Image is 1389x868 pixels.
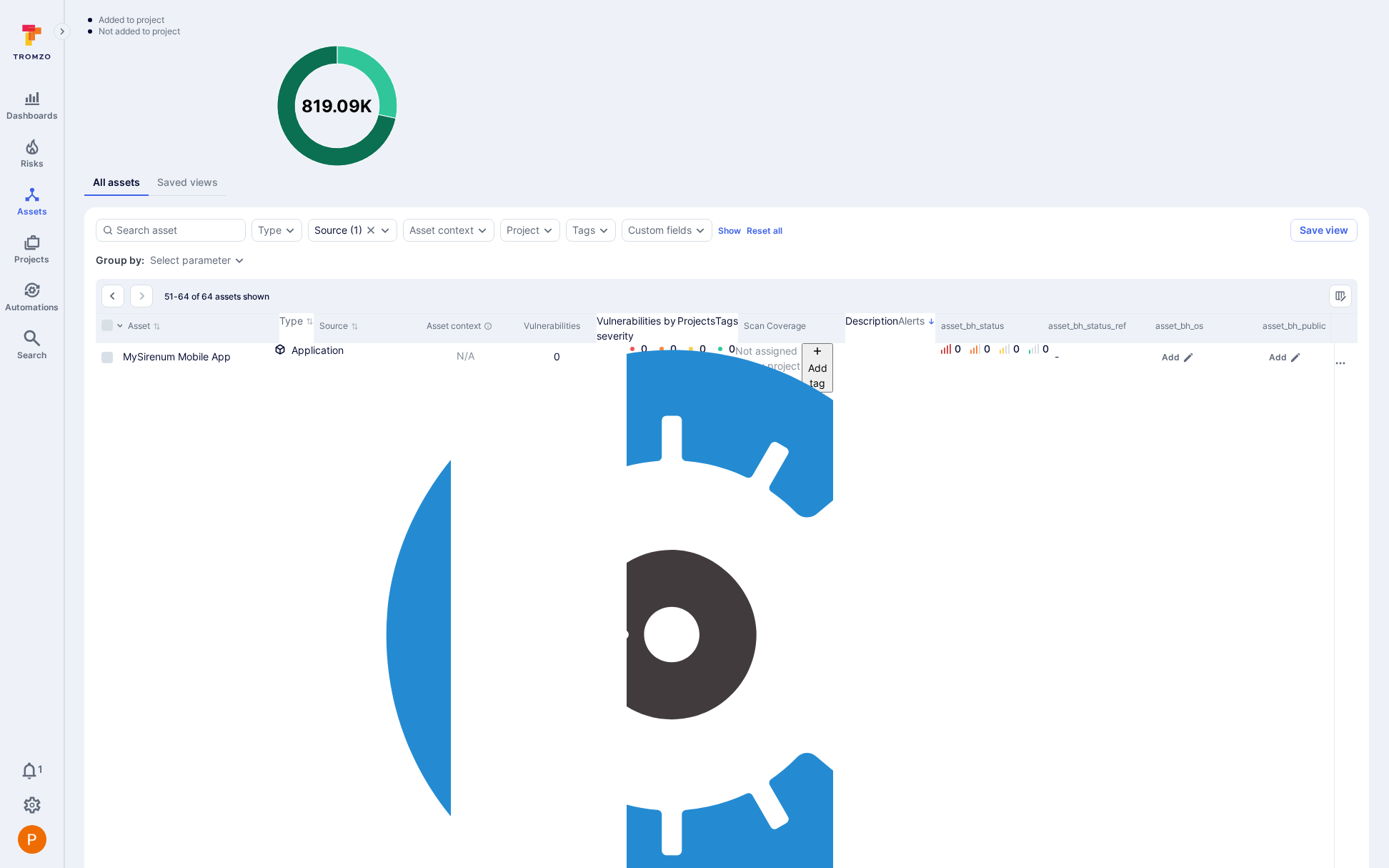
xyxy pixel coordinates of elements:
[365,225,377,236] button: Clear selection
[1042,343,1049,355] div: 0
[1329,285,1352,307] button: Manage columns
[744,320,840,332] div: Scan Coverage
[554,350,560,363] a: 0
[150,255,245,266] div: grouping parameters
[1013,343,1020,355] div: 0
[379,225,391,236] button: Expand dropdown
[477,225,488,236] button: Expand dropdown
[319,320,359,332] button: Sort by Source
[314,225,347,236] div: Source
[484,322,492,330] div: Automatically discovered context associated with the asset
[93,175,140,189] div: All assets
[314,225,362,236] div: ( 1 )
[96,253,144,267] span: Group by:
[747,225,782,236] button: Reset all
[1155,320,1251,332] div: asset_bh_os
[279,314,314,329] button: Sort by Type
[735,345,800,372] span: Not assigned to any project
[17,206,47,217] span: Assets
[101,285,124,307] button: Go to the previous page
[54,23,71,40] button: Expand navigation menu
[302,96,372,117] text: 819.09K
[101,320,113,331] span: Select all rows
[898,314,935,329] button: Sort by Alerts
[927,314,935,329] p: Sorted by: Alphabetically (Z-A)
[99,26,180,37] span: Not added to project
[715,313,738,328] div: Tags
[130,285,153,307] button: Go to the next page
[597,313,677,343] div: Vulnerabilities by severity
[1269,351,1301,364] button: Add
[1290,219,1358,242] button: Save view
[427,320,512,332] div: Asset context
[258,225,282,236] button: Type
[524,320,591,332] div: Vulnerabilities
[457,349,542,363] p: N/A
[18,825,46,854] div: Peter Baker
[116,223,239,237] input: Search asset
[101,352,113,363] span: Select row
[955,343,961,355] div: 0
[99,14,164,26] span: Added to project
[17,350,46,360] span: Search
[314,225,362,236] button: Source(1)
[234,255,245,266] button: Expand dropdown
[150,255,231,266] button: Select parameter
[128,320,161,332] button: Sort by Asset
[157,175,218,189] div: Saved views
[1162,352,1180,363] p: Add
[1263,320,1358,332] div: asset_bh_public
[38,762,43,779] span: 1
[292,343,344,357] span: Application
[1269,352,1287,363] p: Add
[718,225,741,236] button: Show
[507,225,539,236] button: Project
[14,254,49,265] span: Projects
[1329,352,1352,375] button: Row actions menu
[677,313,715,328] div: Projects
[308,219,397,242] div: Cobalt
[284,225,296,236] button: Expand dropdown
[572,225,595,236] button: Tags
[164,291,269,302] span: 51-64 of 64 assets shown
[845,313,898,328] div: Description
[6,110,58,121] span: Dashboards
[628,225,692,236] button: Custom fields
[123,350,231,363] a: MySirenum Mobile App
[409,225,474,236] button: Asset context
[21,158,44,169] span: Risks
[802,343,833,393] div: tags-cell-asset
[1162,351,1194,364] button: Add
[18,825,46,854] img: ACg8ocICMCW9Gtmm-eRbQDunRucU07-w0qv-2qX63v-oG-s=s96-c
[84,169,1369,196] div: assets tabs
[941,320,1037,332] div: asset_bh_status
[598,225,609,236] button: Expand dropdown
[694,225,706,236] button: Expand dropdown
[57,26,67,38] i: Expand navigation menu
[5,302,59,312] span: Automations
[984,343,990,355] div: 0
[802,343,833,393] button: add tag
[542,225,554,236] button: Expand dropdown
[1048,320,1144,332] div: asset_bh_status_ref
